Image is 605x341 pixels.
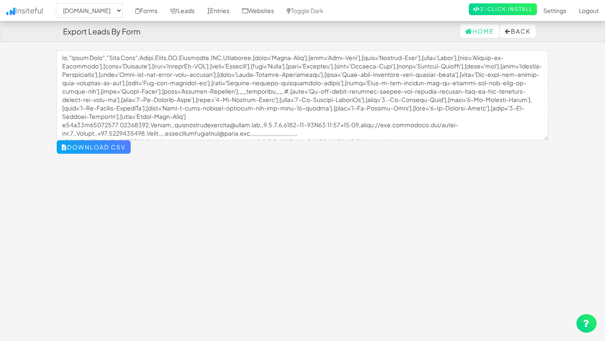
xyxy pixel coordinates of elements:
h4: Export Leads By Form [63,27,140,36]
a: 2-Click Install [469,3,537,15]
button: Back [500,24,536,38]
textarea: lo,"Ipsum Dolo","Sita Cons",Adipi,Elits,DO,Eiusmodte,INC,Utlaboree,[dolo='Magna-Aliq'],[enim='Adm... [57,50,548,140]
img: icon.png [6,8,15,15]
a: Home [460,24,499,38]
button: Download CSV [57,140,131,154]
